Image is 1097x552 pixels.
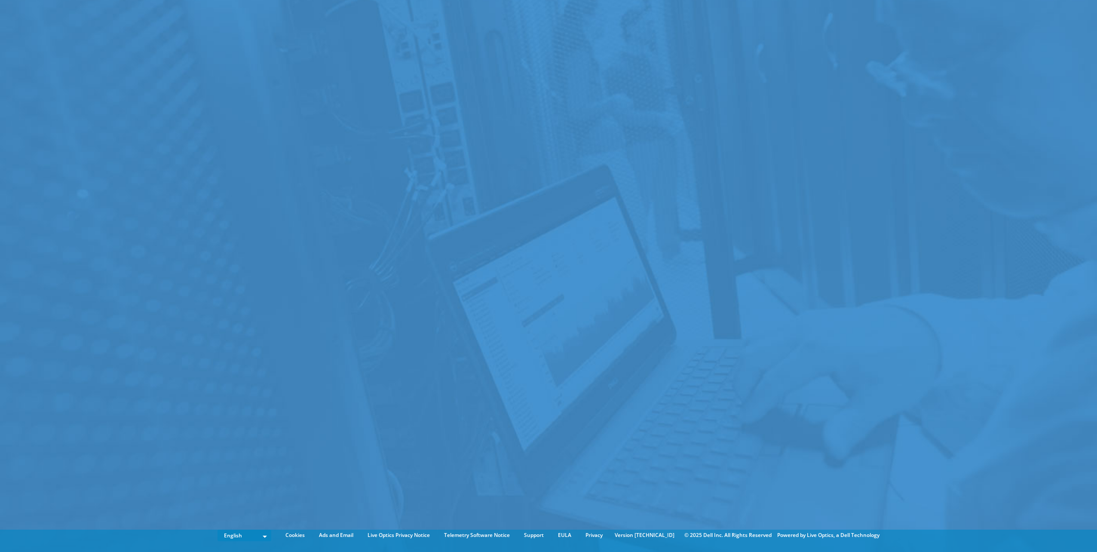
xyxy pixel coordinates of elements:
a: Live Optics Privacy Notice [361,531,436,540]
a: Telemetry Software Notice [438,531,516,540]
a: Ads and Email [313,531,360,540]
a: Support [518,531,550,540]
li: Powered by Live Optics, a Dell Technology [777,531,879,540]
a: Cookies [279,531,311,540]
a: Privacy [579,531,609,540]
li: Version [TECHNICAL_ID] [610,531,679,540]
a: EULA [552,531,578,540]
li: © 2025 Dell Inc. All Rights Reserved [680,531,776,540]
